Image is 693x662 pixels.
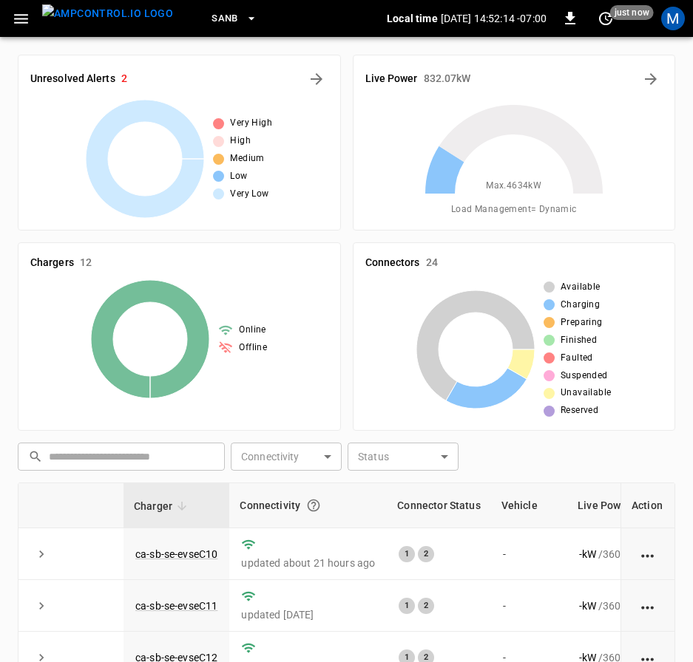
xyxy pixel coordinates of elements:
[451,202,577,217] span: Load Management = Dynamic
[579,547,665,562] div: / 360 kW
[610,5,654,20] span: just now
[121,71,127,87] h6: 2
[80,255,92,271] h6: 12
[240,492,376,519] div: Connectivity
[561,280,601,295] span: Available
[639,598,657,613] div: action cell options
[241,556,375,570] p: updated about 21 hours ago
[561,386,611,400] span: Unavailable
[365,255,420,271] h6: Connectors
[230,134,251,149] span: High
[230,151,264,166] span: Medium
[42,4,173,23] img: ampcontrol.io logo
[579,598,596,613] p: - kW
[230,169,247,184] span: Low
[300,492,327,519] button: Connection between the charger and our software.
[639,67,663,91] button: Energy Overview
[206,4,263,33] button: SanB
[567,483,677,528] th: Live Power
[594,7,618,30] button: set refresh interval
[491,483,567,528] th: Vehicle
[418,546,434,562] div: 2
[561,298,600,313] span: Charging
[561,333,597,348] span: Finished
[418,598,434,614] div: 2
[561,403,598,418] span: Reserved
[241,607,375,622] p: updated [DATE]
[387,483,490,528] th: Connector Status
[135,600,217,612] a: ca-sb-se-evseC11
[239,323,266,338] span: Online
[561,315,603,330] span: Preparing
[30,595,53,617] button: expand row
[579,598,665,613] div: / 360 kW
[365,71,418,87] h6: Live Power
[491,580,567,632] td: -
[621,483,675,528] th: Action
[239,341,267,355] span: Offline
[579,547,596,562] p: - kW
[441,11,547,26] p: [DATE] 14:52:14 -07:00
[134,497,192,515] span: Charger
[30,255,74,271] h6: Chargers
[491,528,567,580] td: -
[561,369,608,383] span: Suspended
[639,547,657,562] div: action cell options
[424,71,471,87] h6: 832.07 kW
[30,71,115,87] h6: Unresolved Alerts
[387,11,438,26] p: Local time
[230,187,268,202] span: Very Low
[30,543,53,565] button: expand row
[661,7,685,30] div: profile-icon
[305,67,328,91] button: All Alerts
[399,546,415,562] div: 1
[135,548,217,560] a: ca-sb-se-evseC10
[230,116,272,131] span: Very High
[212,10,238,27] span: SanB
[486,179,541,194] span: Max. 4634 kW
[399,598,415,614] div: 1
[561,351,593,366] span: Faulted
